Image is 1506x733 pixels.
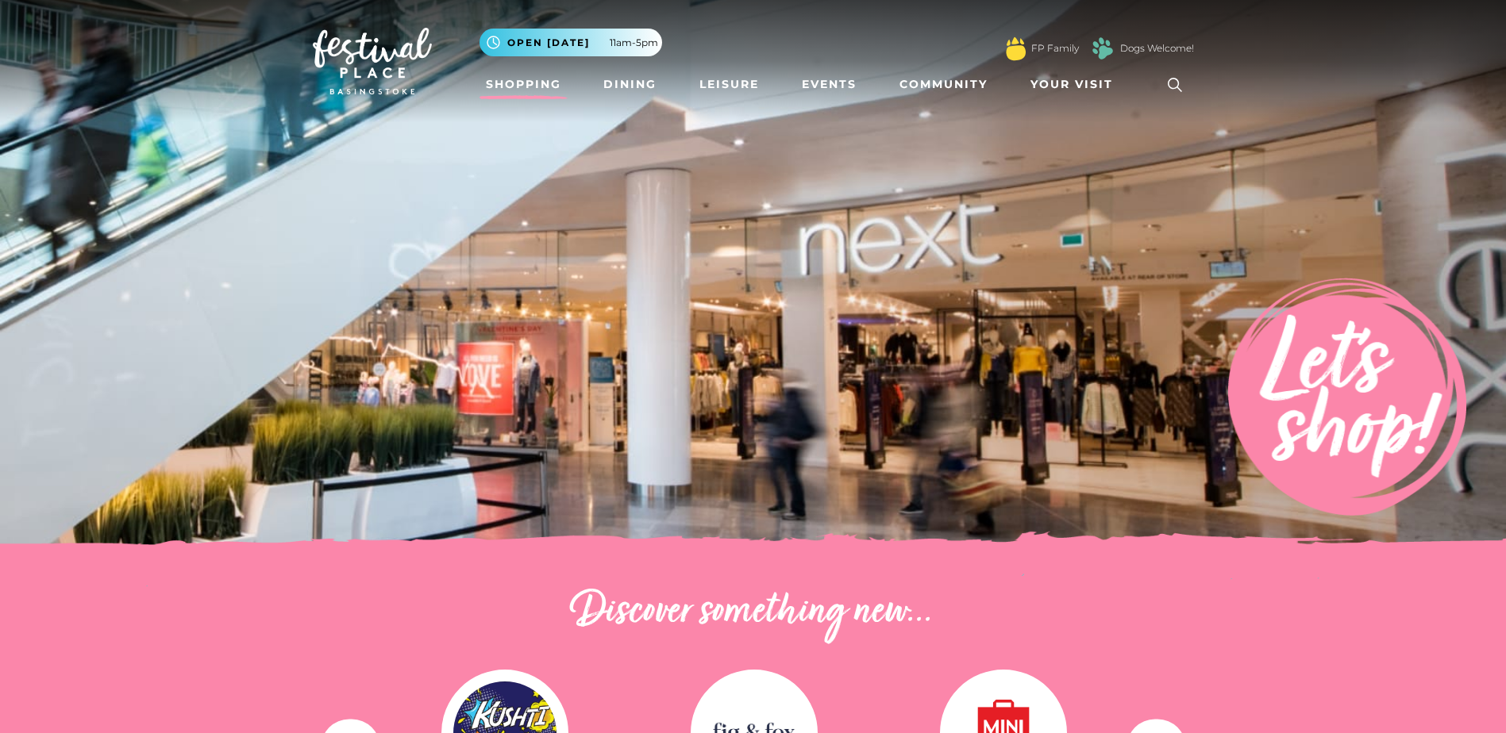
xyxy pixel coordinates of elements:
[313,587,1194,638] h2: Discover something new...
[597,70,663,99] a: Dining
[1024,70,1127,99] a: Your Visit
[795,70,863,99] a: Events
[507,36,590,50] span: Open [DATE]
[693,70,765,99] a: Leisure
[610,36,658,50] span: 11am-5pm
[313,28,432,94] img: Festival Place Logo
[1030,76,1113,93] span: Your Visit
[1120,41,1194,56] a: Dogs Welcome!
[480,29,662,56] button: Open [DATE] 11am-5pm
[893,70,994,99] a: Community
[480,70,568,99] a: Shopping
[1031,41,1079,56] a: FP Family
